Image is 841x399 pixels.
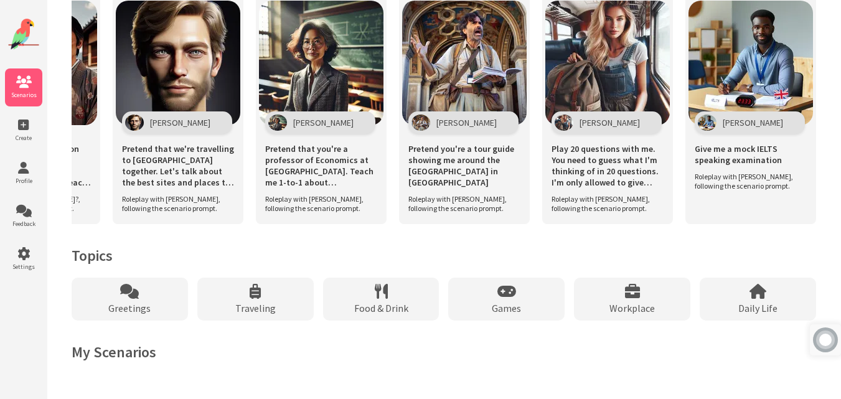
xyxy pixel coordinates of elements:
img: Character [698,115,716,131]
img: Character [268,115,287,131]
h2: Topics [72,246,816,265]
span: Roleplay with [PERSON_NAME], following the scenario prompt. [695,172,801,190]
span: [PERSON_NAME] [150,117,210,128]
span: Settings [5,263,42,271]
h2: My Scenarios [72,342,816,362]
span: Create [5,134,42,142]
img: Scenario Image [402,1,527,125]
span: Daily Life [738,302,778,314]
span: Workplace [609,302,655,314]
span: [PERSON_NAME] [436,117,497,128]
span: [PERSON_NAME] [580,117,640,128]
span: Profile [5,177,42,185]
span: Greetings [108,302,151,314]
img: Character [125,115,144,131]
img: Website Logo [8,19,39,50]
img: Scenario Image [259,1,383,125]
span: Pretend that you're a professor of Economics at [GEOGRAPHIC_DATA]. Teach me 1-to-1 about macroeco... [265,143,377,188]
span: Food & Drink [354,302,408,314]
span: Roleplay with [PERSON_NAME], following the scenario prompt. [408,194,514,213]
span: [PERSON_NAME] [723,117,783,128]
span: Scenarios [5,91,42,99]
span: Roleplay with [PERSON_NAME], following the scenario prompt. [265,194,371,213]
img: Character [411,115,430,131]
span: Roleplay with [PERSON_NAME], following the scenario prompt. [552,194,657,213]
img: Character [555,115,573,131]
img: Scenario Image [116,1,240,125]
img: Scenario Image [688,1,813,125]
span: Feedback [5,220,42,228]
span: [PERSON_NAME] [293,117,354,128]
span: Give me a mock IELTS speaking examination [695,143,807,166]
span: Pretend you're a tour guide showing me around the [GEOGRAPHIC_DATA] in [GEOGRAPHIC_DATA] [408,143,520,188]
span: Roleplay with [PERSON_NAME], following the scenario prompt. [122,194,228,213]
img: Scenario Image [545,1,670,125]
span: Play 20 questions with me. You need to guess what I'm thinking of in 20 questions. I'm only allow... [552,143,664,188]
span: Traveling [235,302,276,314]
span: Games [492,302,521,314]
span: Pretend that we're travelling to [GEOGRAPHIC_DATA] together. Let's talk about the best sites and ... [122,143,234,188]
